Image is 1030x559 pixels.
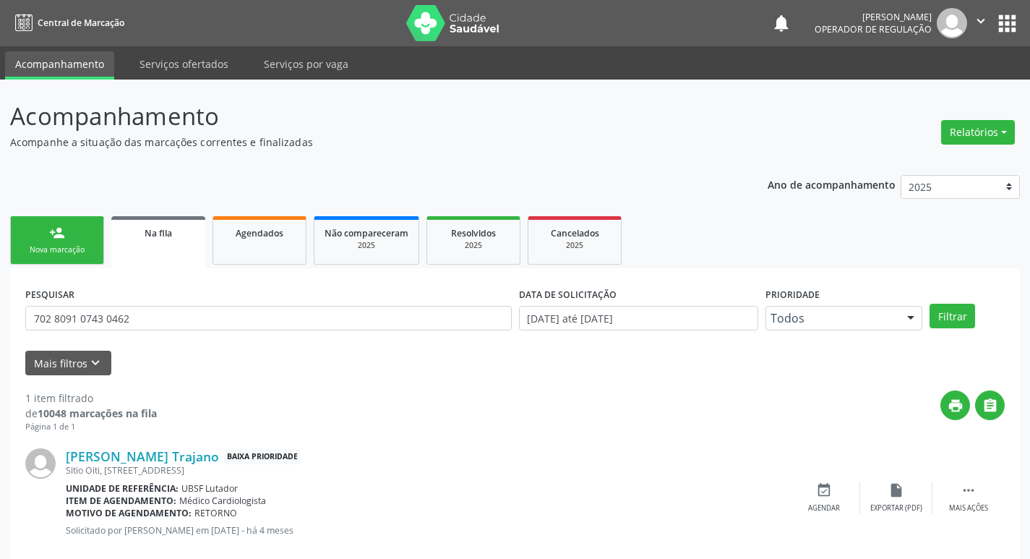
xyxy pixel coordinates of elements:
div: Sitio Oiti, [STREET_ADDRESS] [66,464,788,477]
div: Mais ações [949,503,988,513]
a: Serviços por vaga [254,51,359,77]
i: event_available [816,482,832,498]
button:  [975,391,1005,420]
button: notifications [771,13,791,33]
label: PESQUISAR [25,283,74,306]
p: Acompanhe a situação das marcações correntes e finalizadas [10,135,717,150]
span: UBSF Lutador [181,482,238,495]
span: Agendados [236,227,283,239]
a: Serviços ofertados [129,51,239,77]
b: Motivo de agendamento: [66,507,192,519]
span: Baixa Prioridade [224,449,301,464]
button: Filtrar [930,304,975,328]
div: Exportar (PDF) [870,503,922,513]
i: print [948,398,964,414]
div: Agendar [808,503,840,513]
p: Acompanhamento [10,98,717,135]
img: img [25,448,56,479]
div: 1 item filtrado [25,391,157,406]
a: Central de Marcação [10,11,124,35]
span: RETORNO [194,507,237,519]
span: Não compareceram [325,227,408,239]
button: apps [995,11,1020,36]
p: Ano de acompanhamento [768,175,896,193]
img: img [937,8,967,38]
input: Selecione um intervalo [519,306,758,330]
span: Resolvidos [451,227,496,239]
button: print [940,391,970,420]
span: Central de Marcação [38,17,124,29]
div: Nova marcação [21,244,93,255]
i:  [982,398,998,414]
div: person_add [49,225,65,241]
div: [PERSON_NAME] [815,11,932,23]
input: Nome, CNS [25,306,512,330]
span: Cancelados [551,227,599,239]
strong: 10048 marcações na fila [38,406,157,420]
div: 2025 [538,240,611,251]
div: de [25,406,157,421]
button:  [967,8,995,38]
i:  [961,482,977,498]
i:  [973,13,989,29]
button: Mais filtroskeyboard_arrow_down [25,351,111,376]
button: Relatórios [941,120,1015,145]
i: insert_drive_file [888,482,904,498]
span: Operador de regulação [815,23,932,35]
label: DATA DE SOLICITAÇÃO [519,283,617,306]
span: Todos [771,311,893,325]
div: 2025 [437,240,510,251]
span: Na fila [145,227,172,239]
a: Acompanhamento [5,51,114,80]
a: [PERSON_NAME] Trajano [66,448,219,464]
span: Médico Cardiologista [179,495,266,507]
div: Página 1 de 1 [25,421,157,433]
i: keyboard_arrow_down [87,355,103,371]
label: Prioridade [765,283,820,306]
b: Unidade de referência: [66,482,179,495]
div: 2025 [325,240,408,251]
b: Item de agendamento: [66,495,176,507]
p: Solicitado por [PERSON_NAME] em [DATE] - há 4 meses [66,524,788,537]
